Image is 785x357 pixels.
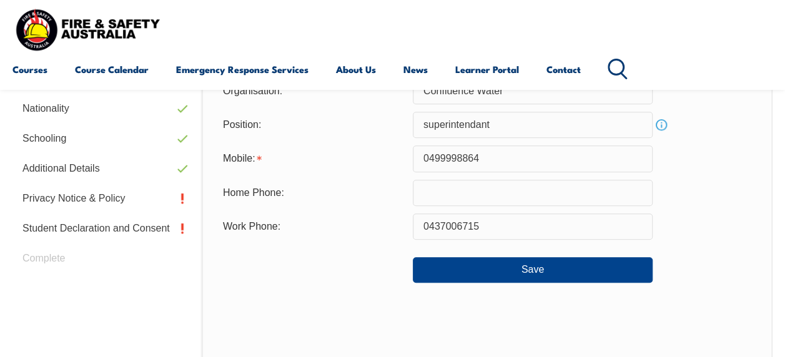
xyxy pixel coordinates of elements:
[213,113,413,137] div: Position:
[12,213,195,243] a: Student Declaration and Consent
[455,54,519,84] a: Learner Portal
[12,54,47,84] a: Courses
[12,154,195,183] a: Additional Details
[336,54,376,84] a: About Us
[413,180,653,206] input: Phone numbers must be numeric, 10 characters and contain no spaces.
[75,54,149,84] a: Course Calendar
[413,145,653,172] input: Mobile numbers must be numeric, 10 characters and contain no spaces.
[653,116,670,134] a: Info
[413,213,653,240] input: Phone numbers must be numeric, 10 characters and contain no spaces.
[413,257,653,282] button: Save
[546,54,581,84] a: Contact
[213,79,413,102] div: Organisation:
[213,147,413,170] div: Mobile is required.
[12,94,195,124] a: Nationality
[176,54,309,84] a: Emergency Response Services
[213,215,413,238] div: Work Phone:
[403,54,428,84] a: News
[213,181,413,205] div: Home Phone:
[12,124,195,154] a: Schooling
[12,183,195,213] a: Privacy Notice & Policy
